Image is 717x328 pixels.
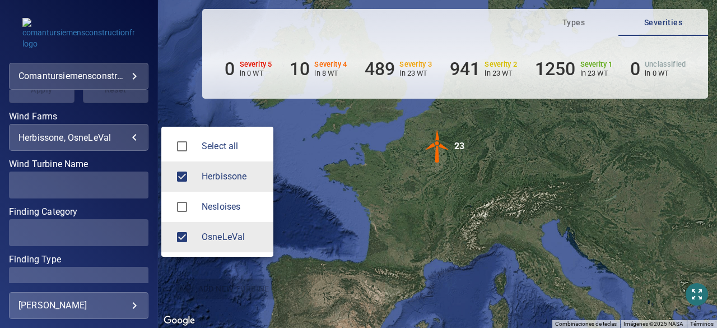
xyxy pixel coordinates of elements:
span: Herbissone [170,165,194,188]
span: Select all [202,140,264,153]
div: Wind Farms OsneLeVal [202,230,264,244]
span: Nesloises [202,200,264,214]
ul: Herbissone, OsneLeVal [161,127,273,257]
div: Wind Farms Nesloises [202,200,264,214]
span: Nesloises [170,195,194,219]
span: Herbissone [202,170,264,183]
span: OsneLeVal [202,230,264,244]
span: OsneLeVal [170,225,194,249]
div: Wind Farms Herbissone [202,170,264,183]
